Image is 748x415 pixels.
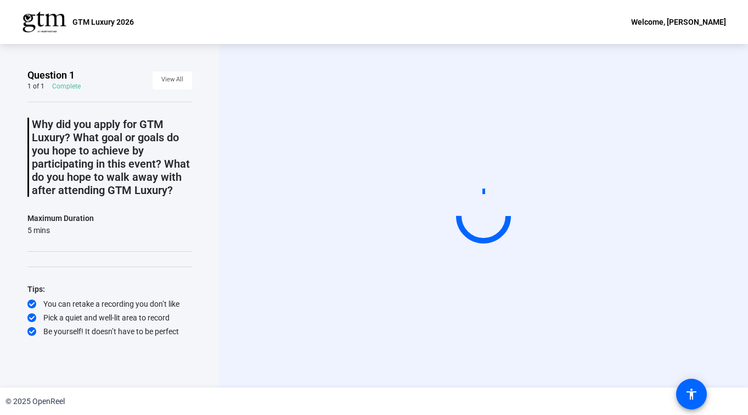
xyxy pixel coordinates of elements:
[685,388,698,401] mat-icon: accessibility
[27,312,192,323] div: Pick a quiet and well-lit area to record
[32,118,192,197] p: Why did you apply for GTM Luxury? What goal or goals do you hope to achieve by participating in t...
[27,82,44,91] div: 1 of 1
[72,15,134,29] p: GTM Luxury 2026
[22,11,67,33] img: OpenReel logo
[27,225,94,236] div: 5 mins
[27,69,75,82] span: Question 1
[27,212,94,225] div: Maximum Duration
[27,298,192,309] div: You can retake a recording you don’t like
[52,82,81,91] div: Complete
[27,326,192,337] div: Be yourself! It doesn’t have to be perfect
[161,71,183,88] span: View All
[631,15,726,29] div: Welcome, [PERSON_NAME]
[5,396,65,407] div: © 2025 OpenReel
[27,283,192,296] div: Tips:
[153,70,192,90] button: View All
